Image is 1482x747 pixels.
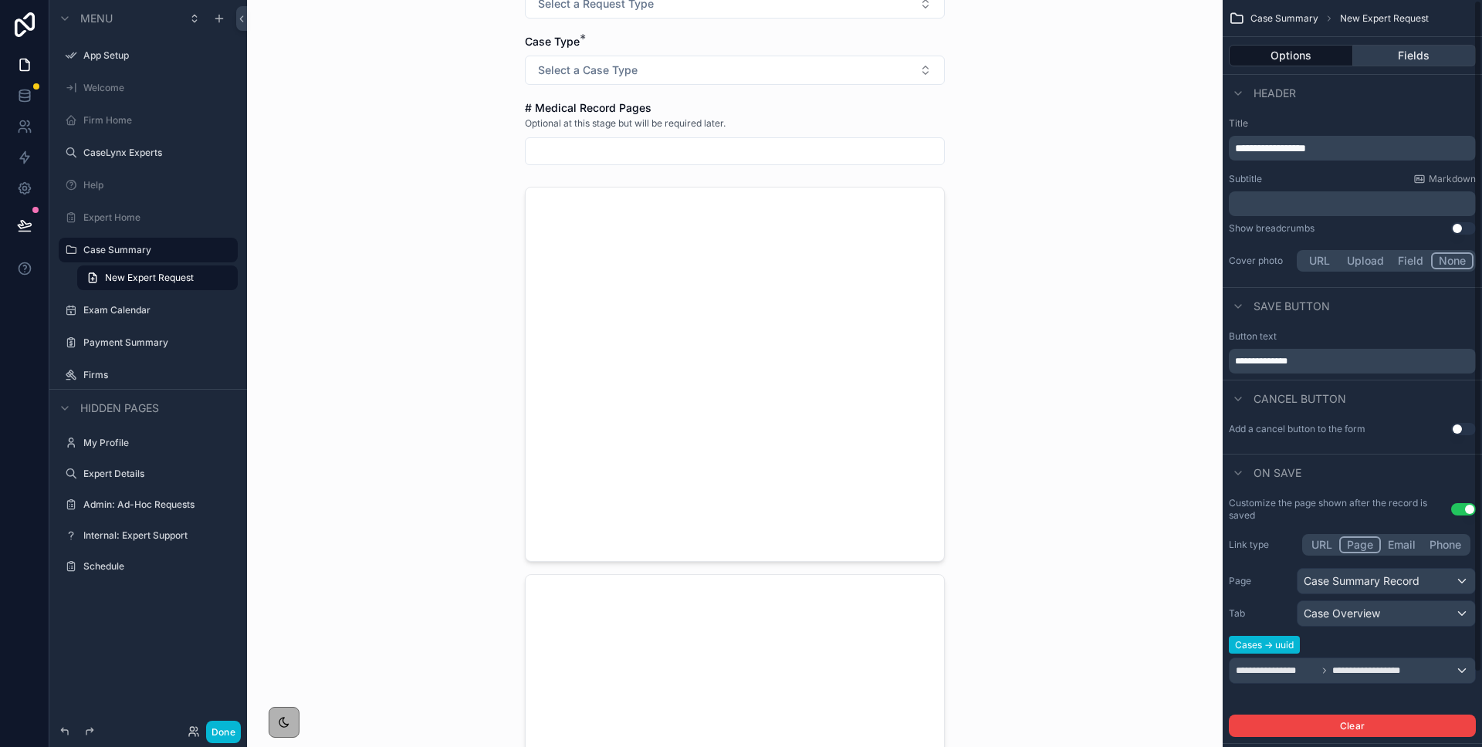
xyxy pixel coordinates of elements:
label: Admin: Ad-Hoc Requests [83,499,235,511]
label: Expert Details [83,468,235,480]
span: Optional at this stage but will be required later. [525,117,726,130]
span: Markdown [1429,173,1476,185]
span: Header [1254,86,1296,101]
label: Cover photo [1229,255,1291,267]
div: Case Summary Record [1298,569,1475,593]
span: Cases uuid [1229,636,1300,654]
label: App Setup [83,49,235,62]
button: URL [1299,252,1340,269]
label: Title [1229,117,1476,130]
button: Case Overview [1297,600,1476,627]
div: scrollable content [1229,191,1476,216]
a: New Expert Request [77,265,238,290]
span: Save button [1254,299,1330,314]
button: Phone [1423,536,1468,553]
a: Markdown [1413,173,1476,185]
span: Select a Case Type [538,63,638,78]
label: Page [1229,575,1291,587]
span: -> [1264,639,1273,651]
label: Link type [1229,539,1291,551]
label: Add a cancel button to the form [1229,423,1365,435]
label: Case Summary [83,244,228,256]
label: Welcome [83,82,235,94]
span: # Medical Record Pages [525,101,651,114]
label: Help [83,179,235,191]
button: Options [1229,45,1353,66]
span: Case Type [525,35,580,48]
label: Tab [1229,607,1291,620]
label: Payment Summary [83,336,235,349]
span: Menu [80,11,113,26]
label: Schedule [83,560,235,573]
label: Firms [83,369,235,381]
span: New Expert Request [105,272,194,284]
button: Case Summary Record [1297,568,1476,594]
button: URL [1304,536,1339,553]
span: Hidden pages [80,401,159,416]
button: Select Button [525,56,945,85]
button: Page [1339,536,1381,553]
label: My Profile [83,437,235,449]
label: Button text [1229,330,1277,343]
button: Clear [1229,715,1476,737]
button: Email [1381,536,1423,553]
button: None [1431,252,1474,269]
div: scrollable content [1229,136,1476,161]
label: Exam Calendar [83,304,235,316]
span: Case Overview [1304,606,1380,621]
button: Upload [1340,252,1391,269]
label: Internal: Expert Support [83,529,235,542]
label: Firm Home [83,114,235,127]
div: Show breadcrumbs [1229,222,1315,235]
label: Expert Home [83,211,235,224]
button: Field [1391,252,1432,269]
span: New Expert Request [1340,12,1429,25]
label: CaseLynx Experts [83,147,235,159]
button: Done [206,721,241,743]
button: Fields [1353,45,1477,66]
div: scrollable content [1229,349,1476,373]
span: On save [1254,465,1301,481]
span: Case Summary [1250,12,1318,25]
label: Subtitle [1229,173,1262,185]
span: Cancel button [1254,391,1346,407]
label: Customize the page shown after the record is saved [1229,497,1451,522]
